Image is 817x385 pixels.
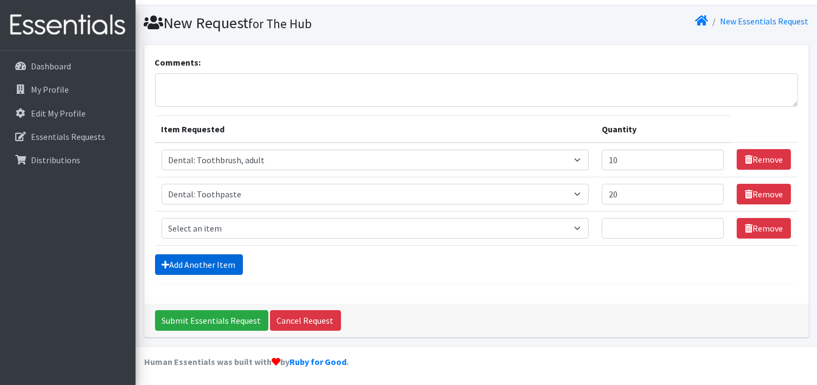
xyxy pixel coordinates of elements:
[4,7,131,43] img: HumanEssentials
[4,79,131,100] a: My Profile
[31,155,80,165] p: Distributions
[595,116,731,143] th: Quantity
[249,16,312,31] small: for The Hub
[270,310,341,331] a: Cancel Request
[144,14,473,33] h1: New Request
[31,61,71,72] p: Dashboard
[4,102,131,124] a: Edit My Profile
[155,310,268,331] input: Submit Essentials Request
[31,108,86,119] p: Edit My Profile
[4,55,131,77] a: Dashboard
[4,149,131,171] a: Distributions
[737,149,791,170] a: Remove
[737,218,791,239] a: Remove
[290,356,346,367] a: Ruby for Good
[144,356,349,367] strong: Human Essentials was built with by .
[4,126,131,147] a: Essentials Requests
[155,116,595,143] th: Item Requested
[720,16,809,27] a: New Essentials Request
[31,131,105,142] p: Essentials Requests
[155,56,201,69] label: Comments:
[31,84,69,95] p: My Profile
[155,254,243,275] a: Add Another Item
[737,184,791,204] a: Remove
